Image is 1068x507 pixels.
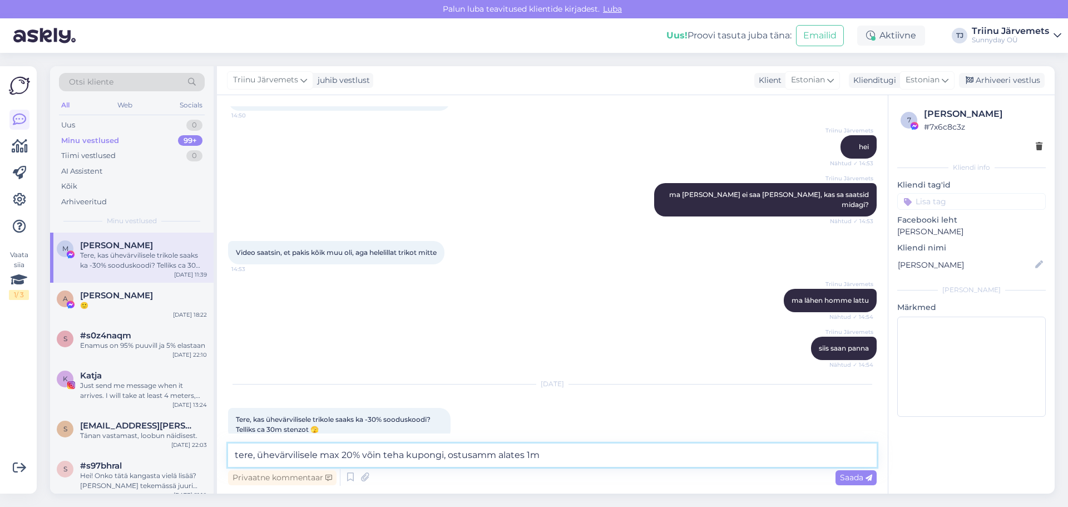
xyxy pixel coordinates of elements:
[228,379,877,389] div: [DATE]
[61,120,75,131] div: Uus
[897,179,1046,191] p: Kliendi tag'id
[959,73,1045,88] div: Arhiveeri vestlus
[859,142,869,151] span: hei
[80,291,153,301] span: Aime Aruoja
[172,351,207,359] div: [DATE] 22:10
[825,126,873,135] span: Triinu Järvemets
[233,74,298,86] span: Triinu Järvemets
[906,74,940,86] span: Estonian
[80,471,207,491] div: Hei! Onko tätä kangasta vielä lisää? [PERSON_NAME] tekemässä juuri tilausta ja haluaisin [PERSON_...
[9,75,30,96] img: Askly Logo
[231,111,273,120] span: 14:50
[171,441,207,449] div: [DATE] 22:03
[63,465,67,473] span: s
[972,27,1049,36] div: Triinu Järvemets
[173,311,207,319] div: [DATE] 18:22
[63,294,68,303] span: A
[80,371,102,381] span: Katja
[228,444,877,467] textarea: tere, ühevärvilisele max 20% võin teha kupongi, ostusamm alates 1m
[9,290,29,300] div: 1 / 3
[61,150,116,161] div: Tiimi vestlused
[600,4,625,14] span: Luba
[819,344,869,352] span: siis saan panna
[897,214,1046,226] p: Facebooki leht
[115,98,135,112] div: Web
[907,116,911,124] span: 7
[666,29,792,42] div: Proovi tasuta juba täna:
[236,248,437,257] span: Video saatsin, et pakis kõik muu oli, aga helelillat trikot mitte
[80,341,207,351] div: Enamus on 95% puuvill ja 5% elastaan
[80,331,131,341] span: #s0z4naqm
[186,150,202,161] div: 0
[80,461,122,471] span: #s97bhral
[61,135,119,146] div: Minu vestlused
[972,36,1049,45] div: Sunnyday OÜ
[898,259,1033,271] input: Lisa nimi
[62,244,68,253] span: M
[830,217,873,225] span: Nähtud ✓ 14:53
[796,25,844,46] button: Emailid
[61,196,107,208] div: Arhiveeritud
[669,190,871,209] span: ma [PERSON_NAME] ei saa [PERSON_NAME], kas sa saatsid midagi?
[830,159,873,168] span: Nähtud ✓ 14:53
[924,121,1042,133] div: # 7x6c8c3z
[69,76,113,88] span: Otsi kliente
[228,470,337,485] div: Privaatne kommentaar
[80,431,207,441] div: Tänan vastamast, loobun näidisest.
[857,26,925,46] div: Aktiivne
[666,30,688,41] b: Uus!
[897,163,1046,173] div: Kliendi info
[178,135,202,146] div: 99+
[80,250,207,270] div: Tere, kas ühevärvilisele trikole saaks ka -30% sooduskoodi? Telliks ca 30m stenzot 🫣
[897,242,1046,254] p: Kliendi nimi
[236,415,432,434] span: Tere, kas ühevärvilisele trikole saaks ka -30% sooduskoodi? Telliks ca 30m stenzot 🫣
[186,120,202,131] div: 0
[61,181,77,192] div: Kõik
[63,425,67,433] span: s
[177,98,205,112] div: Socials
[829,361,873,369] span: Nähtud ✓ 14:54
[897,193,1046,210] input: Lisa tag
[313,75,370,86] div: juhib vestlust
[80,240,153,250] span: Mirell Veidenberg
[231,265,273,273] span: 14:53
[825,280,873,288] span: Triinu Järvemets
[63,375,68,383] span: K
[825,174,873,183] span: Triinu Järvemets
[825,328,873,336] span: Triinu Järvemets
[952,28,967,43] div: TJ
[80,381,207,401] div: Just send me message when it arrives. I will take at least 4 meters, will update then 😊
[754,75,782,86] div: Klient
[61,166,102,177] div: AI Assistent
[174,491,207,499] div: [DATE] 21:10
[174,270,207,279] div: [DATE] 11:39
[972,27,1061,45] a: Triinu JärvemetsSunnyday OÜ
[792,296,869,304] span: ma lähen homme lattu
[80,301,207,311] div: 🙂
[924,107,1042,121] div: [PERSON_NAME]
[849,75,896,86] div: Klienditugi
[897,285,1046,295] div: [PERSON_NAME]
[829,313,873,321] span: Nähtud ✓ 14:54
[107,216,157,226] span: Minu vestlused
[172,401,207,409] div: [DATE] 13:24
[897,226,1046,238] p: [PERSON_NAME]
[59,98,72,112] div: All
[840,472,872,483] span: Saada
[791,74,825,86] span: Estonian
[63,334,67,343] span: s
[9,250,29,300] div: Vaata siia
[897,302,1046,313] p: Märkmed
[80,421,196,431] span: signe.hannus@mail.ee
